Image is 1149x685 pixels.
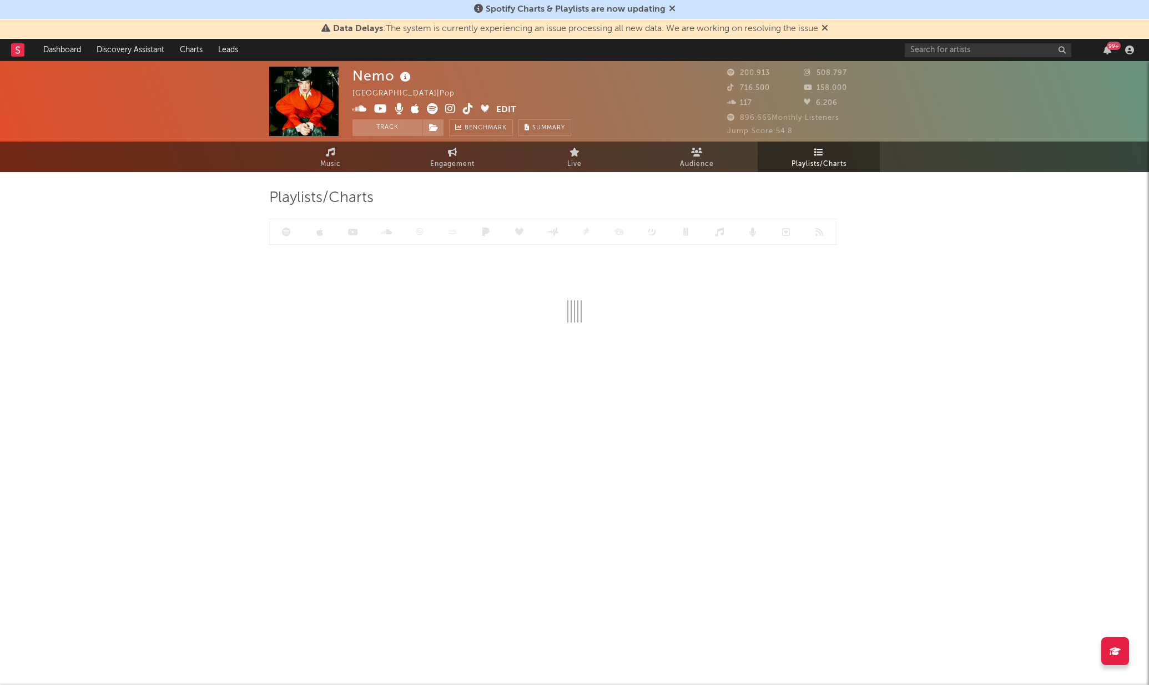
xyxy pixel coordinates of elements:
span: 6.206 [804,99,838,107]
a: Playlists/Charts [758,142,880,172]
span: Playlists/Charts [792,158,846,171]
button: Edit [496,103,516,117]
span: 158.000 [804,84,847,92]
a: Benchmark [449,119,513,136]
button: Track [352,119,422,136]
button: Summary [518,119,571,136]
span: Playlists/Charts [269,192,374,205]
span: Audience [680,158,714,171]
span: Live [567,158,582,171]
span: Engagement [430,158,475,171]
a: Engagement [391,142,513,172]
a: Charts [172,39,210,61]
span: 896.665 Monthly Listeners [727,114,839,122]
span: Music [320,158,341,171]
span: Dismiss [822,24,828,33]
span: Spotify Charts & Playlists are now updating [486,5,666,14]
span: 200.913 [727,69,770,77]
input: Search for artists [905,43,1071,57]
div: Nemo [352,67,414,85]
a: Audience [636,142,758,172]
span: 117 [727,99,752,107]
span: Benchmark [465,122,507,135]
span: : The system is currently experiencing an issue processing all new data. We are working on resolv... [333,24,818,33]
a: Music [269,142,391,172]
div: [GEOGRAPHIC_DATA] | Pop [352,87,467,100]
div: 99 + [1107,42,1121,50]
span: 508.797 [804,69,847,77]
span: Dismiss [669,5,676,14]
a: Dashboard [36,39,89,61]
a: Leads [210,39,246,61]
span: Data Delays [333,24,383,33]
span: 716.500 [727,84,770,92]
a: Live [513,142,636,172]
button: 99+ [1103,46,1111,54]
span: Jump Score: 54.8 [727,128,793,135]
a: Discovery Assistant [89,39,172,61]
span: Summary [532,125,565,131]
